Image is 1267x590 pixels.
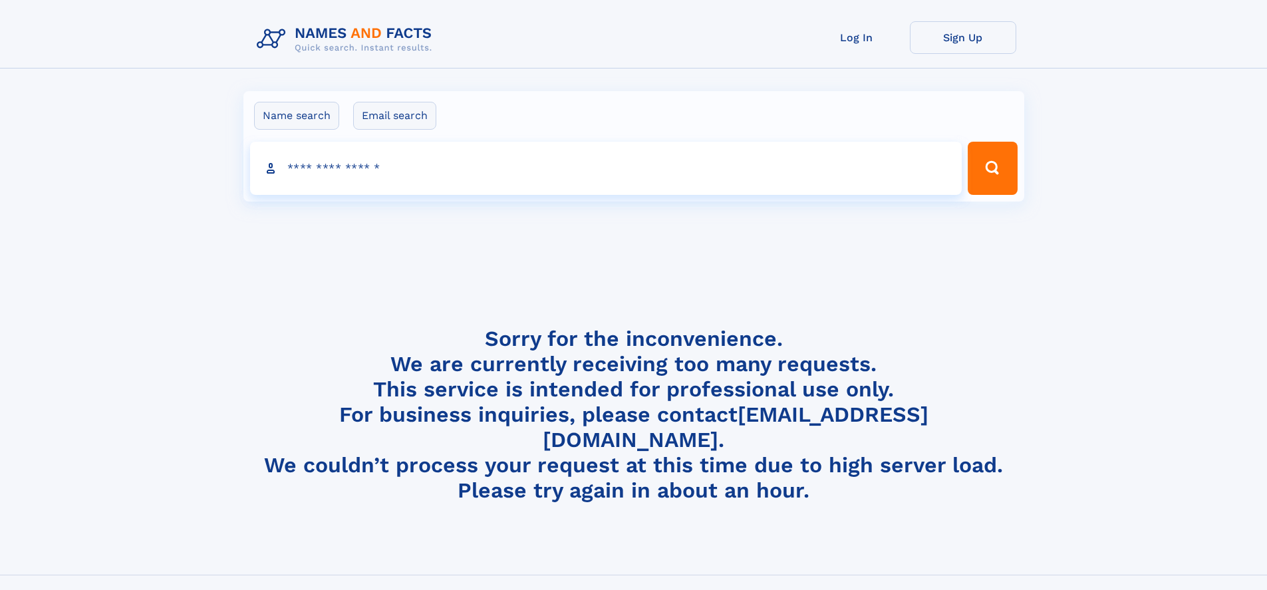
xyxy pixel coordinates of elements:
[803,21,910,54] a: Log In
[910,21,1016,54] a: Sign Up
[968,142,1017,195] button: Search Button
[250,142,962,195] input: search input
[254,102,339,130] label: Name search
[251,326,1016,504] h4: Sorry for the inconvenience. We are currently receiving too many requests. This service is intend...
[353,102,436,130] label: Email search
[543,402,928,452] a: [EMAIL_ADDRESS][DOMAIN_NAME]
[251,21,443,57] img: Logo Names and Facts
